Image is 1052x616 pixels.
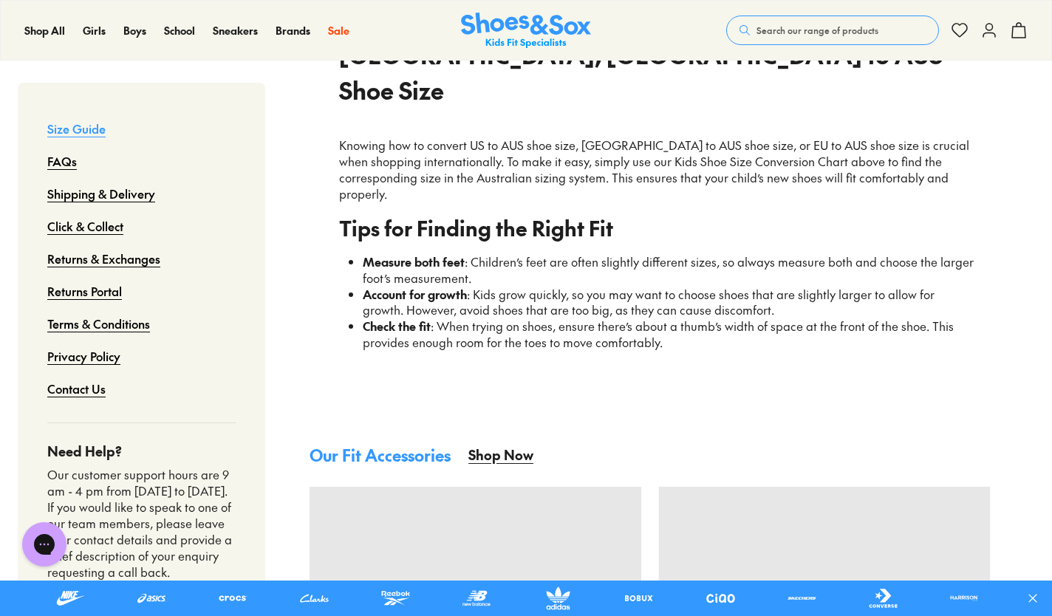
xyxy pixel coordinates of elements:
[47,177,155,210] a: Shipping & Delivery
[47,112,106,145] a: Size Guide
[468,434,533,475] a: Shop Now
[276,23,310,38] a: Brands
[726,16,939,45] button: Search our range of products
[47,242,160,275] a: Returns & Exchanges
[47,467,236,580] p: Our customer support hours are 9 am - 4 pm from [DATE] to [DATE]. If you would like to speak to o...
[24,23,65,38] a: Shop All
[363,286,467,302] strong: Account for growth
[756,24,878,37] span: Search our range of products
[328,23,349,38] a: Sale
[47,372,106,405] a: Contact Us
[363,287,978,319] li: : Kids grow quickly, so you may want to choose shoes that are slightly larger to allow for growth...
[47,275,122,307] a: Returns Portal
[15,517,74,572] iframe: Gorgias live chat messenger
[47,307,150,340] a: Terms & Conditions
[310,447,451,463] div: Our Fit Accessories
[461,13,591,49] img: SNS_Logo_Responsive.svg
[47,441,236,461] h4: Need Help?
[213,23,258,38] a: Sneakers
[164,23,195,38] a: School
[339,220,978,236] h3: Tips for Finding the Right Fit
[123,23,146,38] a: Boys
[363,318,431,334] strong: Check the fit
[83,23,106,38] a: Girls
[363,254,978,287] li: : Children’s feet are often slightly different sizes, so always measure both and choose the large...
[363,253,465,270] strong: Measure both feet
[461,13,591,49] a: Shoes & Sox
[47,145,77,177] a: FAQs
[47,210,123,242] a: Click & Collect
[339,137,978,202] p: Knowing how to convert US to AUS shoe size, [GEOGRAPHIC_DATA] to AUS shoe size, or EU to AUS shoe...
[47,340,120,372] a: Privacy Policy
[363,318,978,351] li: : When trying on shoes, ensure there’s about a thumb’s width of space at the front of the shoe. T...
